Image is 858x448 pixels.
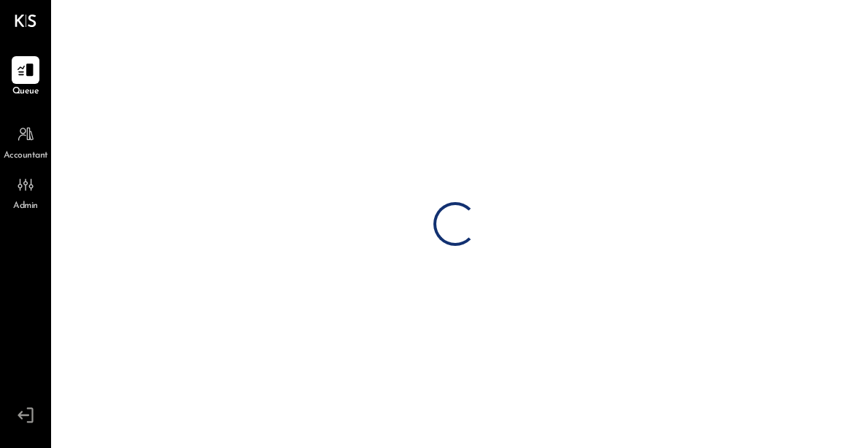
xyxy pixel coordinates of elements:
[4,150,48,163] span: Accountant
[13,200,38,213] span: Admin
[1,171,50,213] a: Admin
[1,56,50,99] a: Queue
[1,120,50,163] a: Accountant
[12,85,39,99] span: Queue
